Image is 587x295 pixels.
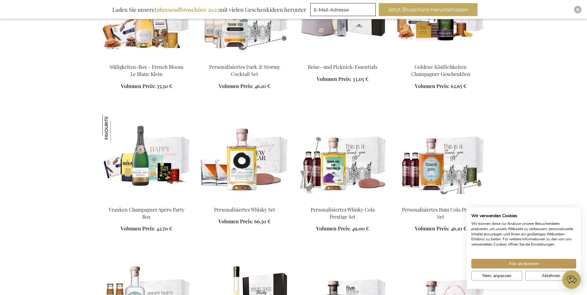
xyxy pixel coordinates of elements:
[576,8,580,11] img: Close
[509,260,539,267] span: Alle akzeptieren
[482,272,511,279] span: Nein, anpassen
[218,218,253,225] span: Volumen Preis:
[121,83,155,89] span: Volumen Preis:
[316,225,369,232] a: Volumen Preis: 49,00 €
[310,3,378,18] form: marketing offers and promotions
[471,259,576,268] button: Akzeptieren Sie alle cookies
[109,206,184,220] a: Vranken Champagner Apéro Party Box
[254,83,270,89] span: 46,10 €
[471,221,576,247] p: Wir können diese zur Analyse unserer Besucherdaten platzieren, um unsere Webseite zu verbessern, ...
[102,199,191,204] a: Vranken Champagne Apéro Party Box Vranken Champagner Apéro Party Box
[317,76,351,82] span: Volumen Preis:
[219,83,270,90] a: Volumen Preis: 46,10 €
[102,115,191,201] img: Vranken Champagne Apéro Party Box
[352,225,369,232] span: 49,00 €
[397,56,485,62] a: Goldene Köstlichkeiten Champagner Geschenkbox
[209,64,280,77] a: Personalisiertes Dark & Stormy Cocktail Set
[471,271,522,280] button: cookie Einstellungen anpassen
[308,64,377,70] a: Reise- und Picknick-Essentials
[411,64,470,77] a: Goldene Köstlichkeiten Champagner Geschenkbox
[525,271,576,280] button: Alle verweigern cookies
[415,225,466,232] a: Volumen Preis: 46,10 €
[299,199,387,204] a: Personalised Whiskey Cola Prestige Set
[157,83,172,89] span: 35,30 €
[310,3,376,16] input: E-Mail-Adresse
[121,83,172,90] a: Volumen Preis: 35,30 €
[397,115,485,201] img: Personalised Rum Cola Prestige Set
[200,115,289,201] img: Personalised Whisky Set
[415,225,449,232] span: Volumen Preis:
[397,199,485,204] a: Personalised Rum Cola Prestige Set
[156,225,172,232] span: 42,70 €
[562,270,581,289] iframe: belco-activator-frame
[415,83,466,90] a: Volumen Preis: 62,65 €
[451,83,466,89] span: 62,65 €
[451,225,466,232] span: 46,10 €
[471,213,576,219] h2: Wir verwenden Cookies
[121,225,172,232] a: Volumen Preis: 42,70 €
[200,56,289,62] a: Personalised Dark & Stormy Cocktail Set
[299,115,387,201] img: Personalised Whiskey Cola Prestige Set
[402,206,480,220] a: Personalisiertes Rum Cola Prestige Set
[299,56,387,62] a: Travel & Picknick Essentials Reise- und Picknick-Essentials
[214,206,275,213] a: Personalisiertes Whisky Set
[155,6,219,13] b: Jahresendbroschüre 2025
[415,83,449,89] span: Volumen Preis:
[110,64,183,77] a: Süßigkeiten-Box - French Bloom Le Blanc Klein
[311,206,375,220] a: Personalisiertes Whisky Cola Prestige Set
[219,83,253,89] span: Volumen Preis:
[316,225,351,232] span: Volumen Preis:
[218,218,271,225] a: Volumen Preis: 66,30 €
[542,272,560,279] span: Ablehnen
[317,76,368,83] a: Volumen Preis: 33,05 €
[574,6,581,13] div: Close
[353,76,368,82] span: 33,05 €
[200,199,289,204] a: Personalised Whisky Set
[121,225,155,232] span: Volumen Preis:
[102,56,191,62] a: Sweet Treats Box - French Bloom Le Blanc Small Süßigkeiten-Box - French Bloom Le Blanc Klein
[110,3,309,16] div: Laden Sie unsere mit vielen Geschenkideen herunter
[379,3,477,16] button: Jetzt Broschüre herunterladen
[102,115,129,141] img: Vranken Champagner Apéro Party Box
[254,218,271,225] span: 66,30 €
